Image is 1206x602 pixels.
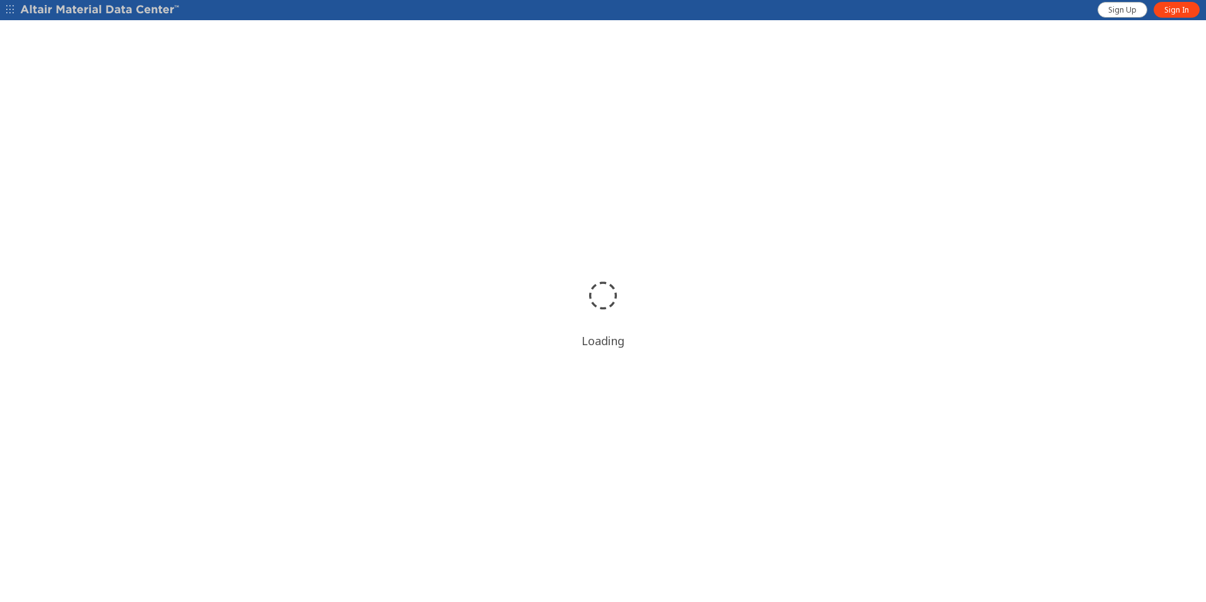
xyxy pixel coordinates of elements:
img: Altair Material Data Center [20,4,181,16]
div: Loading [582,333,624,348]
a: Sign In [1154,2,1200,18]
span: Sign Up [1108,5,1137,15]
span: Sign In [1164,5,1189,15]
a: Sign Up [1098,2,1147,18]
